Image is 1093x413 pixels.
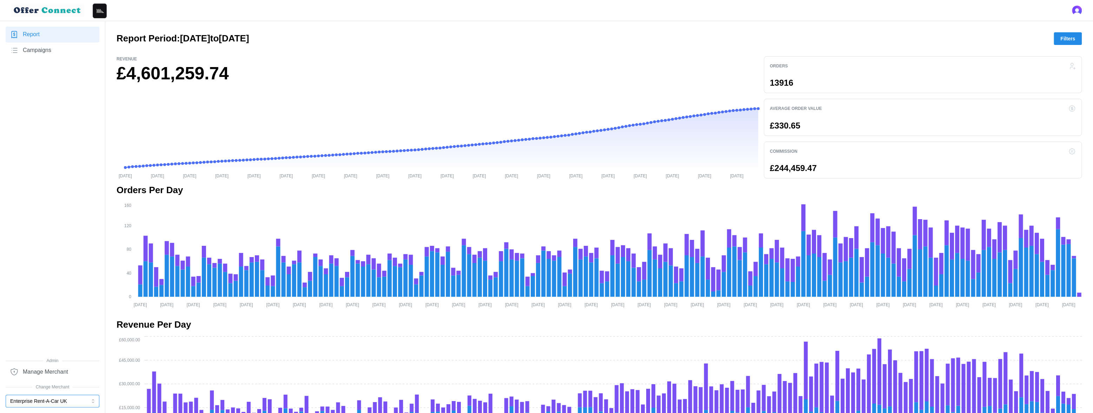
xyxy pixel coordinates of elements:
[399,302,412,307] tspan: [DATE]
[319,302,333,307] tspan: [DATE]
[134,302,147,307] tspan: [DATE]
[6,42,99,58] a: Campaigns
[770,122,800,130] p: £330.65
[266,302,279,307] tspan: [DATE]
[425,302,439,307] tspan: [DATE]
[117,56,758,62] p: Revenue
[127,271,132,276] tspan: 40
[119,358,140,363] tspan: £45,000.00
[903,302,916,307] tspan: [DATE]
[117,32,249,45] h2: Report Period: [DATE] to [DATE]
[312,173,325,178] tspan: [DATE]
[23,30,40,39] span: Report
[929,302,943,307] tspan: [DATE]
[119,382,140,387] tspan: £30,000.00
[601,173,615,178] tspan: [DATE]
[537,173,550,178] tspan: [DATE]
[376,173,390,178] tspan: [DATE]
[440,173,454,178] tspan: [DATE]
[956,302,969,307] tspan: [DATE]
[247,173,261,178] tspan: [DATE]
[531,302,545,307] tspan: [DATE]
[117,62,758,85] h1: £4,601,259.74
[876,302,889,307] tspan: [DATE]
[293,302,306,307] tspan: [DATE]
[770,106,822,112] p: Average Order Value
[6,384,99,391] span: Change Merchant
[6,364,99,380] a: Manage Merchant
[213,302,226,307] tspan: [DATE]
[117,319,1082,331] h2: Revenue Per Day
[6,395,99,407] button: Enterprise Rent-A-Car UK
[637,302,651,307] tspan: [DATE]
[6,358,99,364] span: Admin
[160,302,173,307] tspan: [DATE]
[1054,32,1082,45] button: Filters
[119,173,132,178] tspan: [DATE]
[690,302,704,307] tspan: [DATE]
[770,302,783,307] tspan: [DATE]
[119,337,140,342] tspan: £60,000.00
[1035,302,1049,307] tspan: [DATE]
[717,302,730,307] tspan: [DATE]
[770,149,797,155] p: Commission
[1072,6,1082,15] button: Open user button
[23,368,68,376] span: Manage Merchant
[584,302,598,307] tspan: [DATE]
[698,173,711,178] tspan: [DATE]
[1060,33,1075,45] span: Filters
[1009,302,1022,307] tspan: [DATE]
[473,173,486,178] tspan: [DATE]
[344,173,357,178] tspan: [DATE]
[730,173,743,178] tspan: [DATE]
[611,302,624,307] tspan: [DATE]
[11,4,84,17] img: loyalBe Logo
[634,173,647,178] tspan: [DATE]
[478,302,492,307] tspan: [DATE]
[452,302,465,307] tspan: [DATE]
[770,79,793,87] p: 13916
[408,173,422,178] tspan: [DATE]
[1062,302,1075,307] tspan: [DATE]
[850,302,863,307] tspan: [DATE]
[119,405,140,410] tspan: £15,000.00
[1072,6,1082,15] img: 's logo
[823,302,836,307] tspan: [DATE]
[279,173,293,178] tspan: [DATE]
[770,164,816,172] p: £244,459.47
[215,173,228,178] tspan: [DATE]
[129,295,131,300] tspan: 0
[23,46,51,55] span: Campaigns
[187,302,200,307] tspan: [DATE]
[558,302,571,307] tspan: [DATE]
[6,27,99,42] a: Report
[664,302,677,307] tspan: [DATE]
[770,63,788,69] p: Orders
[372,302,386,307] tspan: [DATE]
[505,302,518,307] tspan: [DATE]
[183,173,196,178] tspan: [DATE]
[151,173,164,178] tspan: [DATE]
[124,223,131,228] tspan: 120
[117,184,1082,196] h2: Orders Per Day
[124,203,131,208] tspan: 160
[346,302,359,307] tspan: [DATE]
[982,302,996,307] tspan: [DATE]
[744,302,757,307] tspan: [DATE]
[505,173,518,178] tspan: [DATE]
[797,302,810,307] tspan: [DATE]
[127,247,132,252] tspan: 80
[240,302,253,307] tspan: [DATE]
[666,173,679,178] tspan: [DATE]
[569,173,583,178] tspan: [DATE]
